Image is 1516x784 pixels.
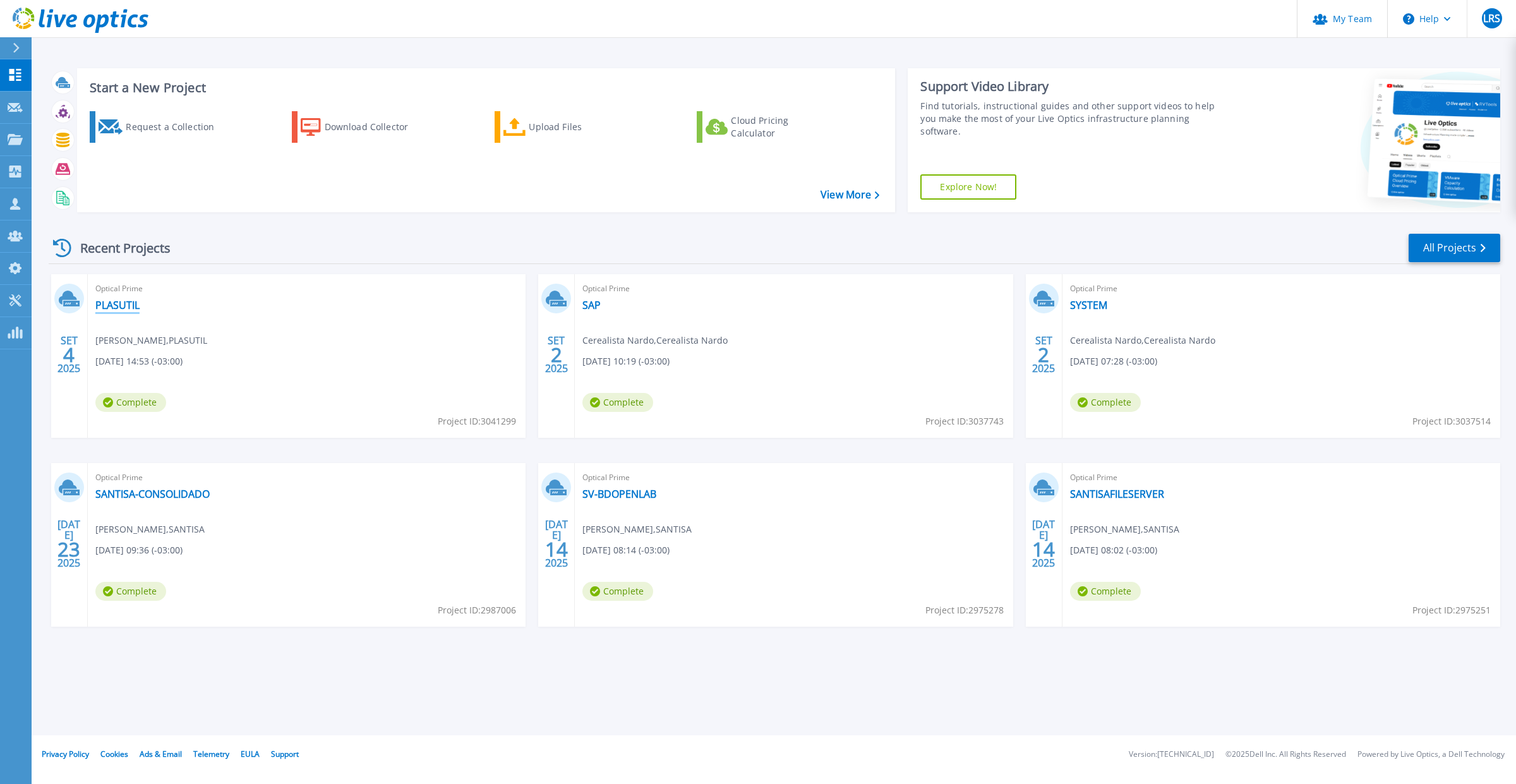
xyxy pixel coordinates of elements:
div: Request a Collection [126,114,227,140]
span: Optical Prime [1070,282,1493,296]
span: Optical Prime [95,471,518,485]
span: Cerealista Nardo , Cerealista Nardo [1070,334,1215,347]
a: PLASUTIL [95,299,140,311]
a: View More [821,189,879,201]
span: Complete [582,393,653,412]
a: SYSTEM [1070,299,1107,311]
span: 4 [63,349,75,360]
a: Support [271,749,299,759]
span: [DATE] 08:02 (-03:00) [1070,543,1157,557]
li: Version: [TECHNICAL_ID] [1129,751,1214,759]
li: Powered by Live Optics, a Dell Technology [1357,751,1505,759]
a: SV-BDOPENLAB [582,488,656,500]
a: SANTISAFILESERVER [1070,488,1164,500]
span: Project ID: 2975278 [925,603,1004,617]
div: Cloud Pricing Calculator [731,114,832,140]
a: Privacy Policy [42,749,89,759]
span: [DATE] 07:28 (-03:00) [1070,354,1157,368]
div: SET 2025 [1032,332,1056,378]
a: SANTISA-CONSOLIDADO [95,488,210,500]
div: Find tutorials, instructional guides and other support videos to help you make the most of your L... [920,100,1225,138]
a: Cookies [100,749,128,759]
span: 23 [57,544,80,555]
div: [DATE] 2025 [544,521,568,567]
span: [DATE] 10:19 (-03:00) [582,354,670,368]
span: Optical Prime [1070,471,1493,485]
span: Complete [95,582,166,601]
a: Explore Now! [920,174,1016,200]
li: © 2025 Dell Inc. All Rights Reserved [1225,751,1346,759]
span: Project ID: 3041299 [438,414,516,428]
div: Recent Projects [49,232,188,263]
span: Optical Prime [582,282,1005,296]
span: LRS [1483,13,1500,23]
span: Project ID: 3037514 [1412,414,1491,428]
span: [PERSON_NAME] , SANTISA [95,522,205,536]
span: Cerealista Nardo , Cerealista Nardo [582,334,728,347]
span: [PERSON_NAME] , SANTISA [1070,522,1179,536]
a: Telemetry [193,749,229,759]
span: Complete [95,393,166,412]
span: Project ID: 2975251 [1412,603,1491,617]
div: Upload Files [529,114,630,140]
div: Download Collector [325,114,426,140]
span: 2 [551,349,562,360]
span: [DATE] 14:53 (-03:00) [95,354,183,368]
a: EULA [241,749,260,759]
span: Optical Prime [95,282,518,296]
span: 14 [545,544,568,555]
h3: Start a New Project [90,81,879,95]
span: Project ID: 2987006 [438,603,516,617]
span: 14 [1032,544,1055,555]
span: Optical Prime [582,471,1005,485]
span: Complete [1070,582,1141,601]
span: [PERSON_NAME] , SANTISA [582,522,692,536]
span: Project ID: 3037743 [925,414,1004,428]
span: [PERSON_NAME] , PLASUTIL [95,334,207,347]
span: [DATE] 09:36 (-03:00) [95,543,183,557]
span: 2 [1038,349,1049,360]
a: Ads & Email [140,749,182,759]
div: Support Video Library [920,78,1225,95]
span: [DATE] 08:14 (-03:00) [582,543,670,557]
div: SET 2025 [57,332,81,378]
a: Cloud Pricing Calculator [697,111,838,143]
div: [DATE] 2025 [57,521,81,567]
div: [DATE] 2025 [1032,521,1056,567]
a: SAP [582,299,601,311]
a: Upload Files [495,111,635,143]
span: Complete [582,582,653,601]
a: Download Collector [292,111,433,143]
a: Request a Collection [90,111,231,143]
span: Complete [1070,393,1141,412]
a: All Projects [1409,234,1500,262]
div: SET 2025 [544,332,568,378]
